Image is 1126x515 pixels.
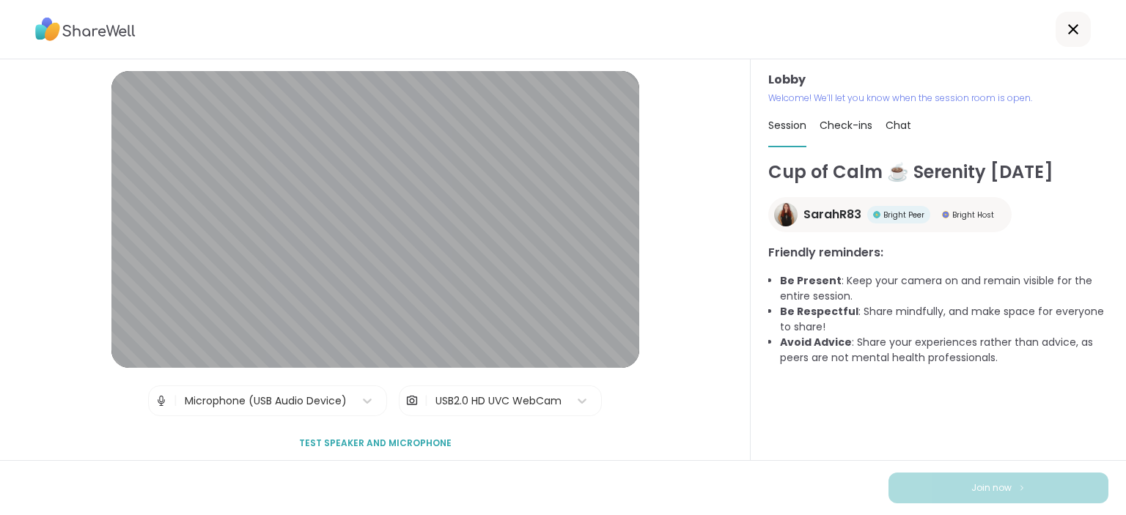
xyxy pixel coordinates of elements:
[971,481,1012,494] span: Join now
[155,386,168,415] img: Microphone
[768,92,1108,105] p: Welcome! We’ll let you know when the session room is open.
[888,473,1108,503] button: Join now
[780,273,1108,304] li: : Keep your camera on and remain visible for the entire session.
[780,335,1108,366] li: : Share your experiences rather than advice, as peers are not mental health professionals.
[435,393,562,409] div: USB2.0 HD UVC WebCam
[820,118,872,133] span: Check-ins
[774,203,798,226] img: SarahR83
[768,159,1108,185] h1: Cup of Calm ☕ Serenity [DATE]
[35,12,136,46] img: ShareWell Logo
[1018,483,1026,492] img: ShareWell Logomark
[780,304,858,319] b: Be Respectful
[768,244,1108,262] h3: Friendly reminders:
[424,386,428,415] span: |
[873,211,880,218] img: Bright Peer
[780,335,852,349] b: Avoid Advice
[883,210,924,221] span: Bright Peer
[780,304,1108,335] li: : Share mindfully, and make space for everyone to share!
[299,437,452,450] span: Test speaker and microphone
[185,393,347,409] div: Microphone (USB Audio Device)
[780,273,842,288] b: Be Present
[768,118,806,133] span: Session
[886,118,911,133] span: Chat
[803,206,861,223] span: SarahR83
[768,71,1108,89] h3: Lobby
[768,197,1012,232] a: SarahR83SarahR83Bright PeerBright PeerBright HostBright Host
[952,210,994,221] span: Bright Host
[293,428,457,459] button: Test speaker and microphone
[942,211,949,218] img: Bright Host
[405,386,419,415] img: Camera
[174,386,177,415] span: |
